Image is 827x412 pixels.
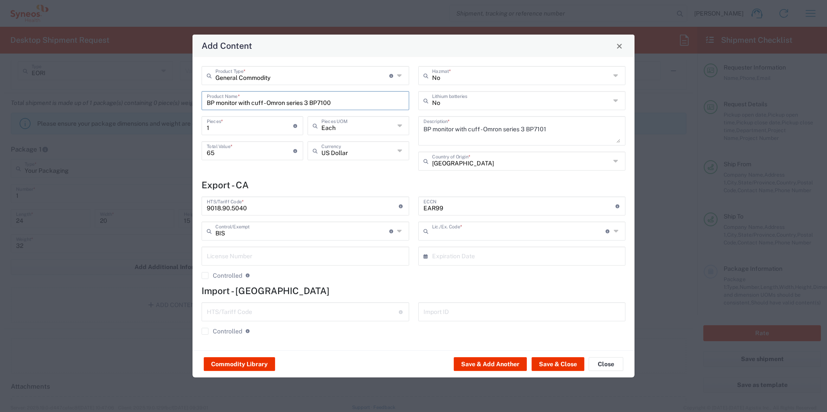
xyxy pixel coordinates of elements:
button: Close [613,40,625,52]
button: Commodity Library [204,357,275,371]
label: Controlled [202,272,242,279]
label: Controlled [202,328,242,335]
h4: Add Content [202,39,252,52]
button: Close [589,357,623,371]
button: Save & Close [532,357,584,371]
h4: Export - CA [202,180,625,190]
h4: Import - [GEOGRAPHIC_DATA] [202,285,625,296]
button: Save & Add Another [454,357,527,371]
